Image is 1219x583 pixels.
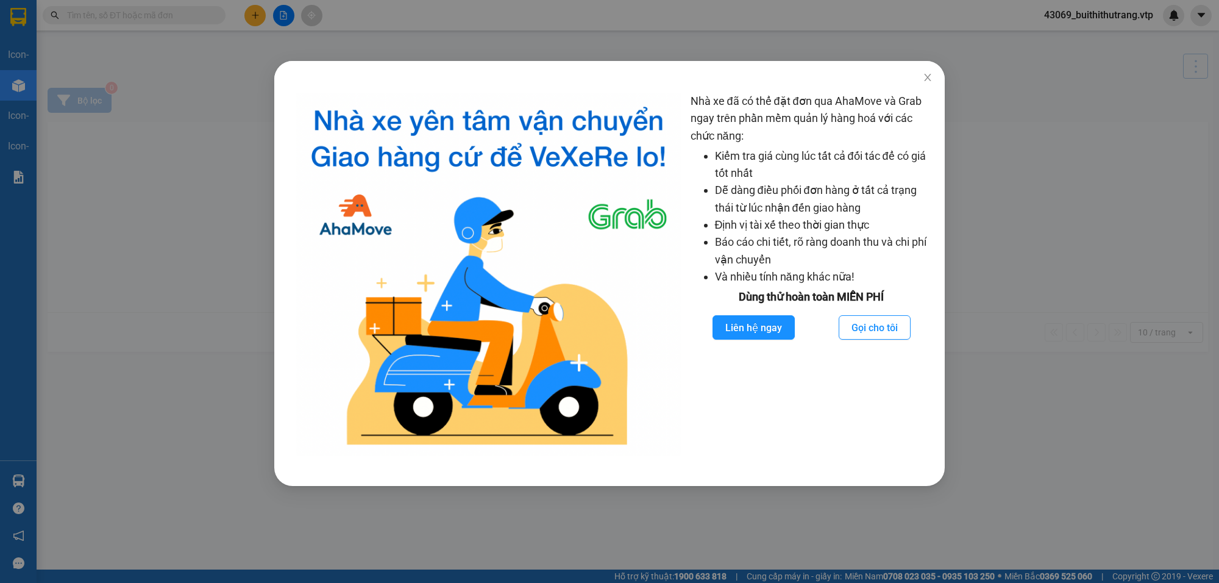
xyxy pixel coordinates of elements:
li: Định vị tài xế theo thời gian thực [715,216,933,234]
span: Liên hệ ngay [725,320,782,335]
span: Gọi cho tôi [851,320,898,335]
button: Liên hệ ngay [713,315,795,340]
div: Nhà xe đã có thể đặt đơn qua AhaMove và Grab ngay trên phần mềm quản lý hàng hoá với các chức năng: [691,93,933,456]
li: Dễ dàng điều phối đơn hàng ở tất cả trạng thái từ lúc nhận đến giao hàng [715,182,933,216]
li: Và nhiều tính năng khác nữa! [715,268,933,285]
button: Close [911,61,945,95]
li: Kiểm tra giá cùng lúc tất cả đối tác để có giá tốt nhất [715,148,933,182]
button: Gọi cho tôi [839,315,911,340]
span: close [923,73,933,82]
div: Dùng thử hoàn toàn MIỄN PHÍ [691,288,933,306]
img: logo [296,93,681,456]
li: Báo cáo chi tiết, rõ ràng doanh thu và chi phí vận chuyển [715,234,933,268]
